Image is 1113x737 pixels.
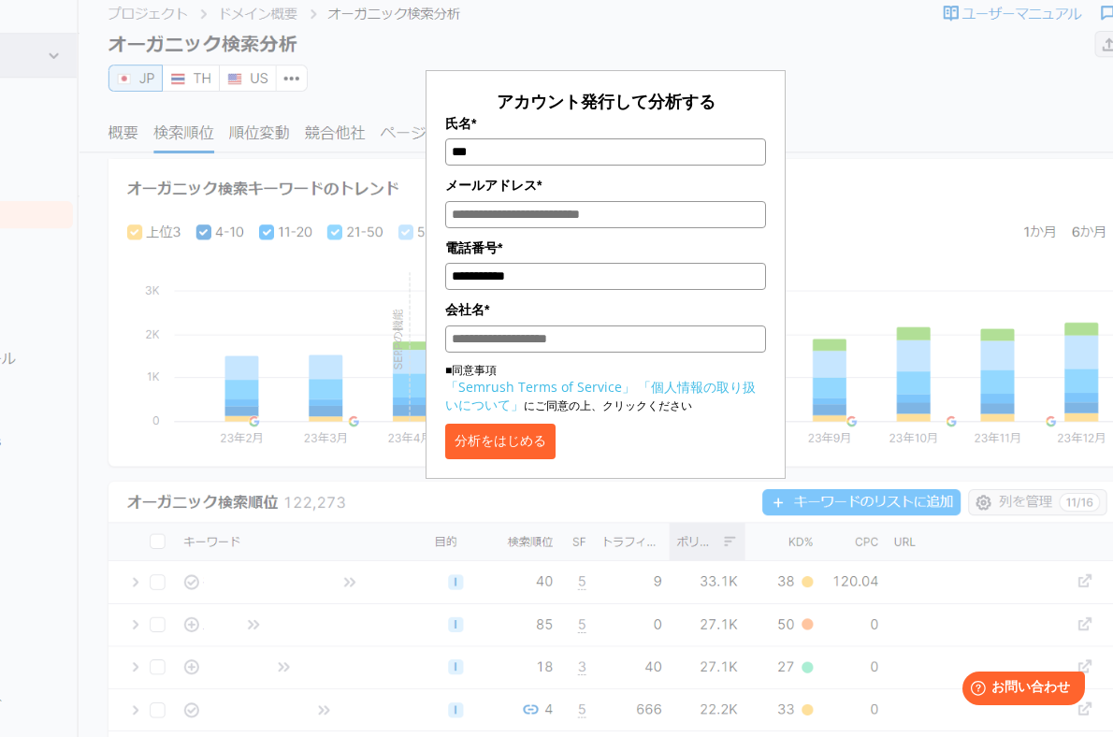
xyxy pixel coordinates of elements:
button: 分析をはじめる [445,424,556,459]
iframe: Help widget launcher [947,664,1092,716]
p: ■同意事項 にご同意の上、クリックください [445,362,766,414]
label: メールアドレス* [445,175,766,195]
label: 電話番号* [445,238,766,258]
a: 「個人情報の取り扱いについて」 [445,378,756,413]
span: アカウント発行して分析する [497,90,715,112]
a: 「Semrush Terms of Service」 [445,378,635,396]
